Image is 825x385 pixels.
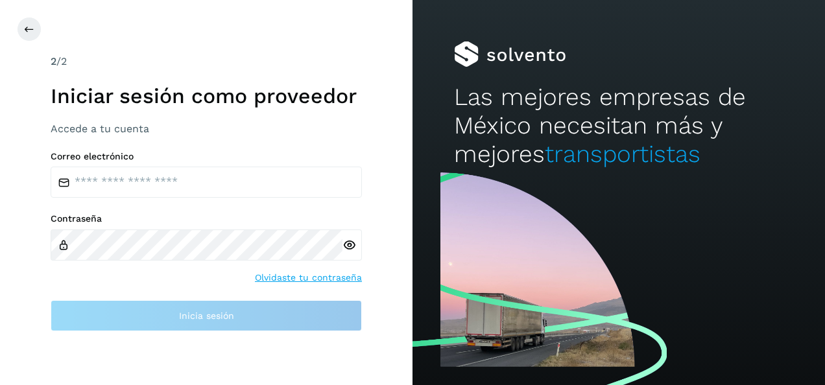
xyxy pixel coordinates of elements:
label: Correo electrónico [51,151,362,162]
div: /2 [51,54,362,69]
a: Olvidaste tu contraseña [255,271,362,285]
span: 2 [51,55,56,67]
button: Inicia sesión [51,300,362,331]
label: Contraseña [51,213,362,224]
h2: Las mejores empresas de México necesitan más y mejores [454,83,784,169]
span: Inicia sesión [179,311,234,320]
span: transportistas [545,140,700,168]
h3: Accede a tu cuenta [51,122,362,135]
h1: Iniciar sesión como proveedor [51,84,362,108]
